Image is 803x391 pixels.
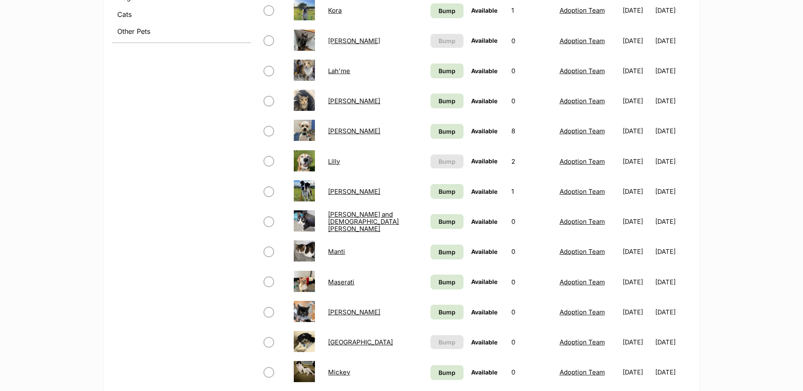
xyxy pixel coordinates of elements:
[655,26,690,55] td: [DATE]
[471,218,497,225] span: Available
[430,94,463,108] a: Bump
[619,267,654,297] td: [DATE]
[439,278,455,286] span: Bump
[508,86,555,116] td: 0
[560,67,605,75] a: Adoption Team
[328,67,350,75] a: Lah'me
[439,127,455,136] span: Bump
[430,124,463,139] a: Bump
[430,275,463,289] a: Bump
[655,116,690,146] td: [DATE]
[471,248,497,255] span: Available
[655,267,690,297] td: [DATE]
[328,97,380,105] a: [PERSON_NAME]
[619,56,654,85] td: [DATE]
[619,26,654,55] td: [DATE]
[439,338,455,347] span: Bump
[560,278,605,286] a: Adoption Team
[560,37,605,45] a: Adoption Team
[112,24,251,39] a: Other Pets
[328,6,342,14] a: Kora
[655,207,690,236] td: [DATE]
[328,127,380,135] a: [PERSON_NAME]
[619,328,654,357] td: [DATE]
[430,3,463,18] a: Bump
[439,96,455,105] span: Bump
[471,339,497,346] span: Available
[439,308,455,317] span: Bump
[655,147,690,176] td: [DATE]
[328,338,393,346] a: [GEOGRAPHIC_DATA]
[560,157,605,165] a: Adoption Team
[619,116,654,146] td: [DATE]
[508,116,555,146] td: 8
[328,368,350,376] a: Mickey
[560,368,605,376] a: Adoption Team
[430,184,463,199] a: Bump
[439,6,455,15] span: Bump
[471,127,497,135] span: Available
[430,214,463,229] a: Bump
[655,237,690,266] td: [DATE]
[471,369,497,376] span: Available
[112,7,251,22] a: Cats
[655,328,690,357] td: [DATE]
[430,305,463,319] a: Bump
[430,335,463,349] button: Bump
[328,157,340,165] a: Lilly
[328,210,399,233] a: [PERSON_NAME] and [DEMOGRAPHIC_DATA] [PERSON_NAME]
[508,237,555,266] td: 0
[471,97,497,105] span: Available
[508,56,555,85] td: 0
[439,368,455,377] span: Bump
[439,187,455,196] span: Bump
[560,308,605,316] a: Adoption Team
[655,56,690,85] td: [DATE]
[439,217,455,226] span: Bump
[560,187,605,195] a: Adoption Team
[430,63,463,78] a: Bump
[328,37,380,45] a: [PERSON_NAME]
[508,328,555,357] td: 0
[655,358,690,387] td: [DATE]
[508,147,555,176] td: 2
[508,177,555,206] td: 1
[619,86,654,116] td: [DATE]
[655,86,690,116] td: [DATE]
[439,36,455,45] span: Bump
[619,297,654,327] td: [DATE]
[471,278,497,285] span: Available
[328,278,354,286] a: Maserati
[471,7,497,14] span: Available
[328,248,345,256] a: Manti
[430,365,463,380] a: Bump
[655,297,690,327] td: [DATE]
[471,37,497,44] span: Available
[560,338,605,346] a: Adoption Team
[471,308,497,316] span: Available
[560,127,605,135] a: Adoption Team
[439,66,455,75] span: Bump
[619,207,654,236] td: [DATE]
[560,6,605,14] a: Adoption Team
[508,207,555,236] td: 0
[471,157,497,165] span: Available
[508,26,555,55] td: 0
[619,358,654,387] td: [DATE]
[508,297,555,327] td: 0
[655,177,690,206] td: [DATE]
[619,147,654,176] td: [DATE]
[430,154,463,168] button: Bump
[328,308,380,316] a: [PERSON_NAME]
[471,188,497,195] span: Available
[619,237,654,266] td: [DATE]
[560,248,605,256] a: Adoption Team
[508,267,555,297] td: 0
[430,34,463,48] button: Bump
[471,67,497,74] span: Available
[619,177,654,206] td: [DATE]
[508,358,555,387] td: 0
[560,97,605,105] a: Adoption Team
[560,218,605,226] a: Adoption Team
[328,187,380,195] a: [PERSON_NAME]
